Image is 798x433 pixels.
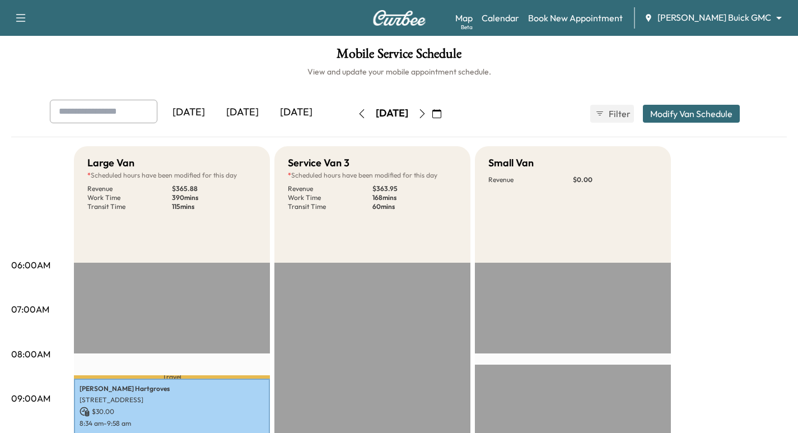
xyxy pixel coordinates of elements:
a: Calendar [482,11,519,25]
span: [PERSON_NAME] Buick GMC [657,11,771,24]
p: 08:00AM [11,347,50,361]
p: 09:00AM [11,392,50,405]
h5: Service Van 3 [288,155,349,171]
button: Modify Van Schedule [643,105,740,123]
p: [STREET_ADDRESS] [80,395,264,404]
div: Beta [461,23,473,31]
p: Work Time [288,193,372,202]
div: [DATE] [162,100,216,125]
div: [DATE] [269,100,323,125]
h5: Small Van [488,155,534,171]
a: MapBeta [455,11,473,25]
p: $ 30.00 [80,407,264,417]
p: Revenue [488,175,573,184]
h1: Mobile Service Schedule [11,47,787,66]
p: Revenue [288,184,372,193]
p: 60 mins [372,202,457,211]
p: [PERSON_NAME] Hartgroves [80,384,264,393]
p: Transit Time [87,202,172,211]
p: Revenue [87,184,172,193]
p: 168 mins [372,193,457,202]
button: Filter [590,105,634,123]
h5: Large Van [87,155,134,171]
p: 115 mins [172,202,256,211]
p: $ 365.88 [172,184,256,193]
p: 06:00AM [11,258,50,272]
p: 8:34 am - 9:58 am [80,419,264,428]
a: Book New Appointment [528,11,623,25]
p: Work Time [87,193,172,202]
div: [DATE] [376,106,408,120]
div: [DATE] [216,100,269,125]
h6: View and update your mobile appointment schedule. [11,66,787,77]
p: $ 0.00 [573,175,657,184]
img: Curbee Logo [372,10,426,26]
p: Scheduled hours have been modified for this day [288,171,457,180]
span: Filter [609,107,629,120]
p: Scheduled hours have been modified for this day [87,171,256,180]
p: Transit Time [288,202,372,211]
p: 07:00AM [11,302,49,316]
p: $ 363.95 [372,184,457,193]
p: 390 mins [172,193,256,202]
p: Travel [74,375,270,378]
